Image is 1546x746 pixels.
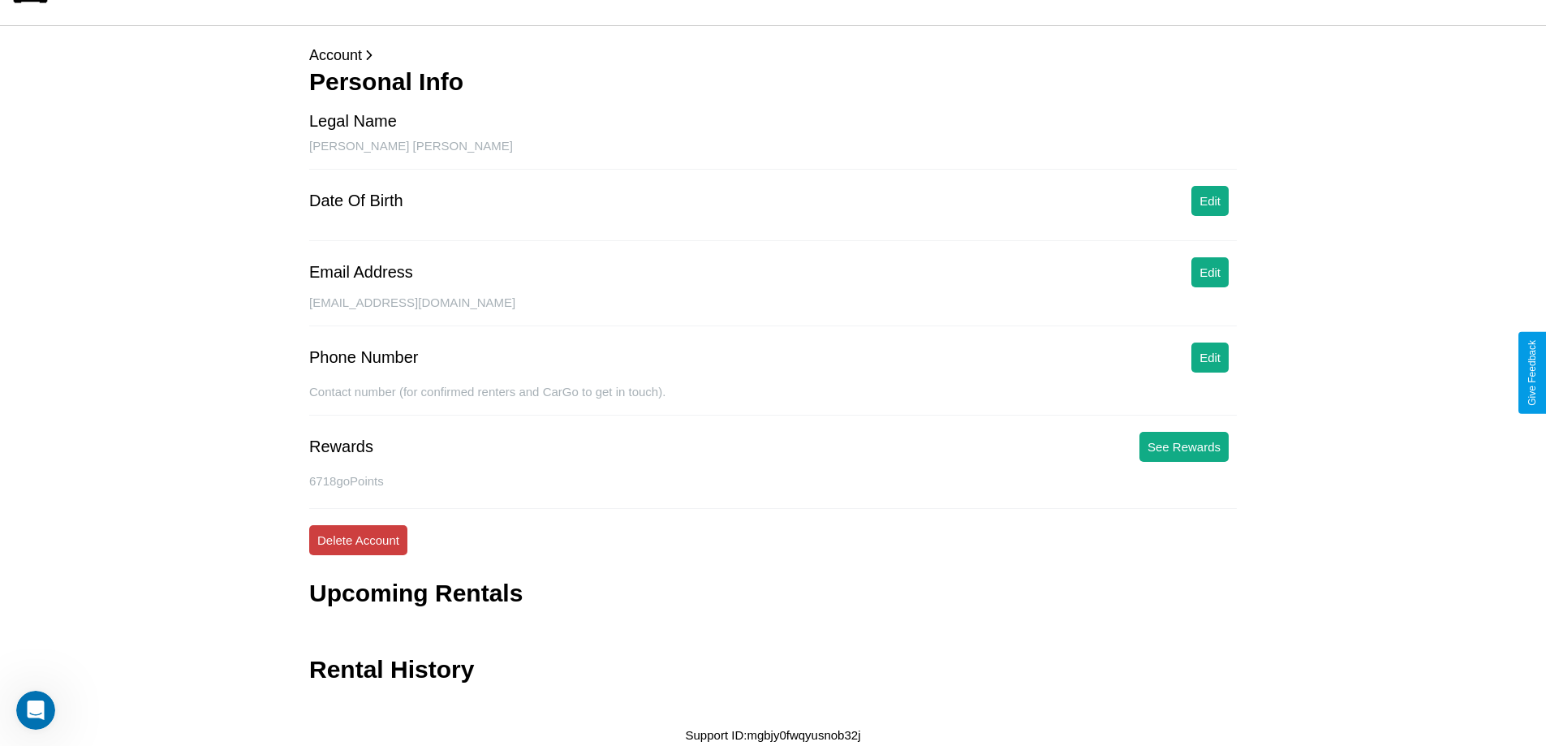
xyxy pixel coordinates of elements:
[309,438,373,456] div: Rewards
[1191,257,1229,287] button: Edit
[1527,340,1538,406] div: Give Feedback
[1191,186,1229,216] button: Edit
[1139,432,1229,462] button: See Rewards
[309,295,1237,326] div: [EMAIL_ADDRESS][DOMAIN_NAME]
[686,724,861,746] p: Support ID: mgbjy0fwqyusnob32j
[309,580,523,607] h3: Upcoming Rentals
[1191,343,1229,373] button: Edit
[309,112,397,131] div: Legal Name
[16,691,55,730] iframe: Intercom live chat
[309,348,419,367] div: Phone Number
[309,263,413,282] div: Email Address
[309,42,1237,68] p: Account
[309,139,1237,170] div: [PERSON_NAME] [PERSON_NAME]
[309,470,1237,492] p: 6718 goPoints
[309,192,403,210] div: Date Of Birth
[309,68,1237,96] h3: Personal Info
[309,525,407,555] button: Delete Account
[309,385,1237,416] div: Contact number (for confirmed renters and CarGo to get in touch).
[309,656,474,683] h3: Rental History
